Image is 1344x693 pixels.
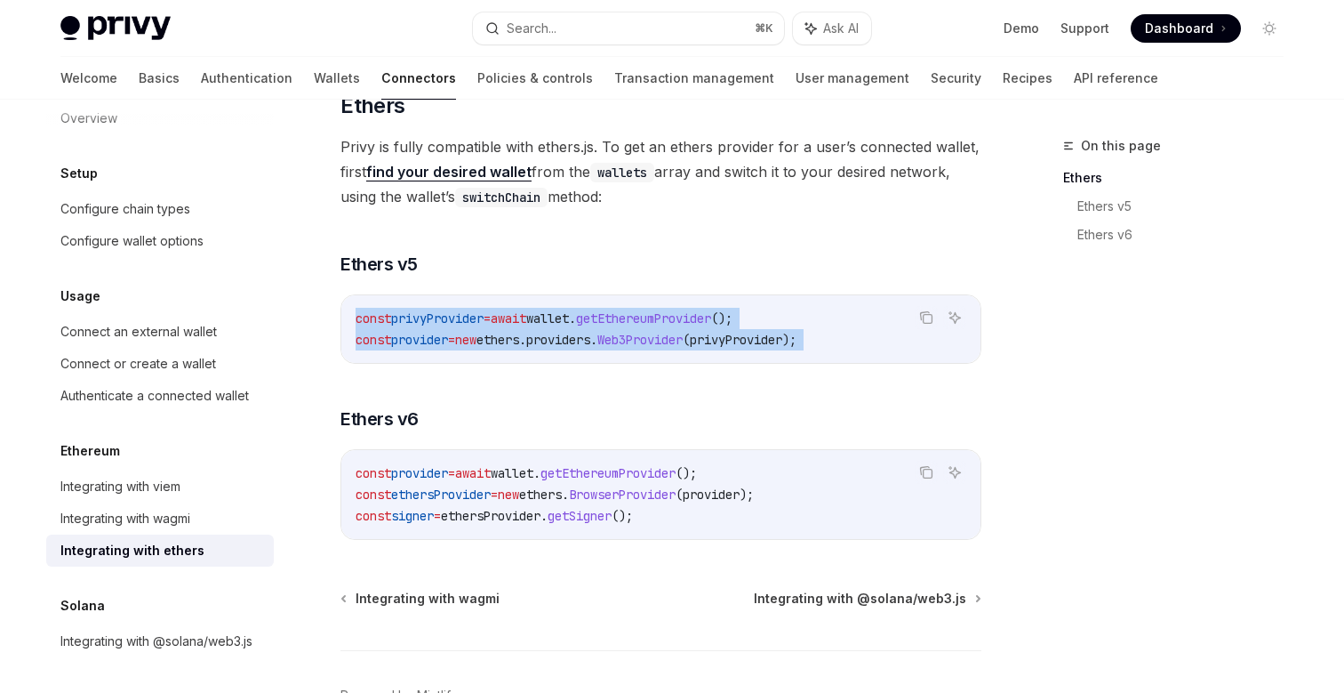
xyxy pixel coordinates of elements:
span: Privy is fully compatible with ethers.js. To get an ethers provider for a user’s connected wallet... [340,134,981,209]
a: Dashboard [1131,14,1241,43]
span: . [533,465,540,481]
span: getEthereumProvider [540,465,676,481]
code: wallets [590,163,654,182]
button: Copy the contents from the code block [915,461,938,484]
div: Connect or create a wallet [60,353,216,375]
span: = [434,508,441,524]
div: Integrating with viem [60,476,180,497]
span: = [491,487,498,503]
button: Copy the contents from the code block [915,306,938,329]
a: Recipes [1003,57,1052,100]
div: Connect an external wallet [60,321,217,342]
span: const [356,465,391,481]
div: Configure chain types [60,198,190,220]
div: Integrating with ethers [60,540,204,561]
span: provider [683,487,740,503]
span: . [590,332,597,348]
span: (); [612,508,633,524]
span: ethersProvider [441,508,540,524]
span: On this page [1081,135,1161,157]
span: ( [683,332,690,348]
code: switchChain [455,188,548,207]
span: privyProvider [391,310,484,326]
div: Authenticate a connected wallet [60,385,249,407]
div: Configure wallet options [60,230,204,252]
span: wallet [526,310,569,326]
span: const [356,332,391,348]
a: Configure wallet options [46,225,274,257]
span: signer [391,508,434,524]
div: Integrating with wagmi [60,508,190,529]
span: = [484,310,491,326]
a: Welcome [60,57,117,100]
button: Ask AI [793,12,871,44]
span: Integrating with wagmi [356,590,500,608]
span: BrowserProvider [569,487,676,503]
span: Web3Provider [597,332,683,348]
span: provider [391,332,448,348]
a: Policies & controls [477,57,593,100]
span: . [519,332,526,348]
span: . [540,508,548,524]
a: Support [1060,20,1109,37]
a: Ethers v6 [1077,221,1298,249]
span: Integrating with @solana/web3.js [754,590,966,608]
a: Authentication [201,57,292,100]
a: find your desired wallet [366,163,532,181]
span: await [491,310,526,326]
span: Ethers v5 [340,252,418,277]
span: ethers [519,487,562,503]
a: API reference [1074,57,1158,100]
a: Connect an external wallet [46,316,274,348]
a: User management [796,57,909,100]
span: new [498,487,519,503]
span: provider [391,465,448,481]
span: const [356,508,391,524]
h5: Setup [60,163,98,184]
span: . [562,487,569,503]
a: Integrating with wagmi [46,503,274,535]
h5: Ethereum [60,440,120,462]
button: Search...⌘K [473,12,784,44]
a: Security [931,57,981,100]
img: light logo [60,16,171,41]
span: ethersProvider [391,487,491,503]
span: providers [526,332,590,348]
a: Ethers [1063,164,1298,192]
a: Authenticate a connected wallet [46,380,274,412]
span: = [448,465,455,481]
span: Ethers v6 [340,407,419,431]
a: Basics [139,57,180,100]
span: ⌘ K [755,21,773,36]
a: Configure chain types [46,193,274,225]
span: wallet [491,465,533,481]
a: Connect or create a wallet [46,348,274,380]
div: Search... [507,18,556,39]
span: . [569,310,576,326]
a: Integrating with @solana/web3.js [46,625,274,657]
span: ethers [476,332,519,348]
a: Integrating with ethers [46,535,274,567]
span: getEthereumProvider [576,310,711,326]
span: await [455,465,491,481]
div: Integrating with @solana/web3.js [60,631,252,652]
a: Integrating with @solana/web3.js [754,590,980,608]
h5: Solana [60,595,105,616]
a: Wallets [314,57,360,100]
span: Ethers [340,92,404,120]
span: Dashboard [1145,20,1213,37]
a: Demo [1004,20,1039,37]
a: Integrating with wagmi [342,590,500,608]
button: Ask AI [943,461,966,484]
span: getSigner [548,508,612,524]
span: const [356,310,391,326]
span: new [455,332,476,348]
h5: Usage [60,286,100,307]
span: privyProvider [690,332,782,348]
a: Connectors [381,57,456,100]
span: (); [711,310,732,326]
span: Ask AI [823,20,859,37]
span: ( [676,487,683,503]
span: ); [782,332,796,348]
span: ); [740,487,754,503]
